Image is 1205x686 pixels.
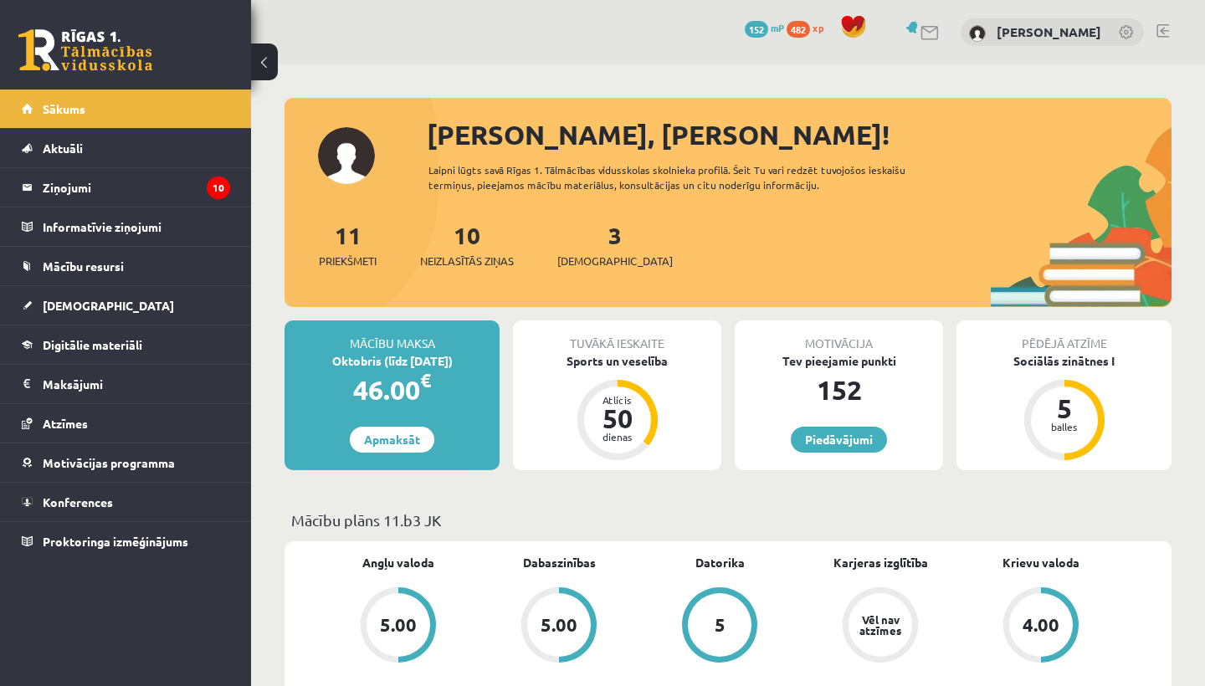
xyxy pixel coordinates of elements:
[961,587,1121,666] a: 4.00
[318,587,479,666] a: 5.00
[43,494,113,509] span: Konferences
[420,220,514,269] a: 10Neizlasītās ziņas
[43,141,83,156] span: Aktuāli
[420,253,514,269] span: Neizlasītās ziņas
[22,443,230,482] a: Motivācijas programma
[285,320,500,352] div: Mācību maksa
[43,365,230,403] legend: Maksājumi
[43,207,230,246] legend: Informatīvie ziņojumi
[956,352,1172,463] a: Sociālās zinātnes I 5 balles
[833,554,928,571] a: Karjeras izglītība
[745,21,768,38] span: 152
[1002,554,1079,571] a: Krievu valoda
[513,352,721,370] div: Sports un veselība
[362,554,434,571] a: Angļu valoda
[857,614,904,636] div: Vēl nav atzīmes
[956,352,1172,370] div: Sociālās zinātnes I
[695,554,745,571] a: Datorika
[22,325,230,364] a: Digitālie materiāli
[787,21,810,38] span: 482
[1039,422,1090,432] div: balles
[735,370,943,410] div: 152
[479,587,639,666] a: 5.00
[592,432,643,442] div: dienas
[735,352,943,370] div: Tev pieejamie punkti
[43,101,85,116] span: Sākums
[22,286,230,325] a: [DEMOGRAPHIC_DATA]
[791,427,887,453] a: Piedāvājumi
[592,395,643,405] div: Atlicis
[43,259,124,274] span: Mācību resursi
[43,534,188,549] span: Proktoringa izmēģinājums
[420,368,431,392] span: €
[715,616,726,634] div: 5
[1023,616,1059,634] div: 4.00
[285,370,500,410] div: 46.00
[735,320,943,352] div: Motivācija
[541,616,577,634] div: 5.00
[43,455,175,470] span: Motivācijas programma
[557,220,673,269] a: 3[DEMOGRAPHIC_DATA]
[557,253,673,269] span: [DEMOGRAPHIC_DATA]
[428,162,961,192] div: Laipni lūgts savā Rīgas 1. Tālmācības vidusskolas skolnieka profilā. Šeit Tu vari redzēt tuvojošo...
[319,220,377,269] a: 11Priekšmeti
[639,587,800,666] a: 5
[997,23,1101,40] a: [PERSON_NAME]
[22,483,230,521] a: Konferences
[319,253,377,269] span: Priekšmeti
[22,247,230,285] a: Mācību resursi
[22,90,230,128] a: Sākums
[22,129,230,167] a: Aktuāli
[969,25,986,42] img: Anna Ksenija Sandberga
[513,320,721,352] div: Tuvākā ieskaite
[592,405,643,432] div: 50
[43,298,174,313] span: [DEMOGRAPHIC_DATA]
[350,427,434,453] a: Apmaksāt
[207,177,230,199] i: 10
[43,168,230,207] legend: Ziņojumi
[523,554,596,571] a: Dabaszinības
[43,416,88,431] span: Atzīmes
[43,337,142,352] span: Digitālie materiāli
[745,21,784,34] a: 152 mP
[291,509,1165,531] p: Mācību plāns 11.b3 JK
[380,616,417,634] div: 5.00
[956,320,1172,352] div: Pēdējā atzīme
[18,29,152,71] a: Rīgas 1. Tālmācības vidusskola
[771,21,784,34] span: mP
[513,352,721,463] a: Sports un veselība Atlicis 50 dienas
[285,352,500,370] div: Oktobris (līdz [DATE])
[427,115,1172,155] div: [PERSON_NAME], [PERSON_NAME]!
[22,207,230,246] a: Informatīvie ziņojumi
[787,21,832,34] a: 482 xp
[22,522,230,561] a: Proktoringa izmēģinājums
[22,404,230,443] a: Atzīmes
[22,168,230,207] a: Ziņojumi10
[800,587,961,666] a: Vēl nav atzīmes
[1039,395,1090,422] div: 5
[22,365,230,403] a: Maksājumi
[813,21,823,34] span: xp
